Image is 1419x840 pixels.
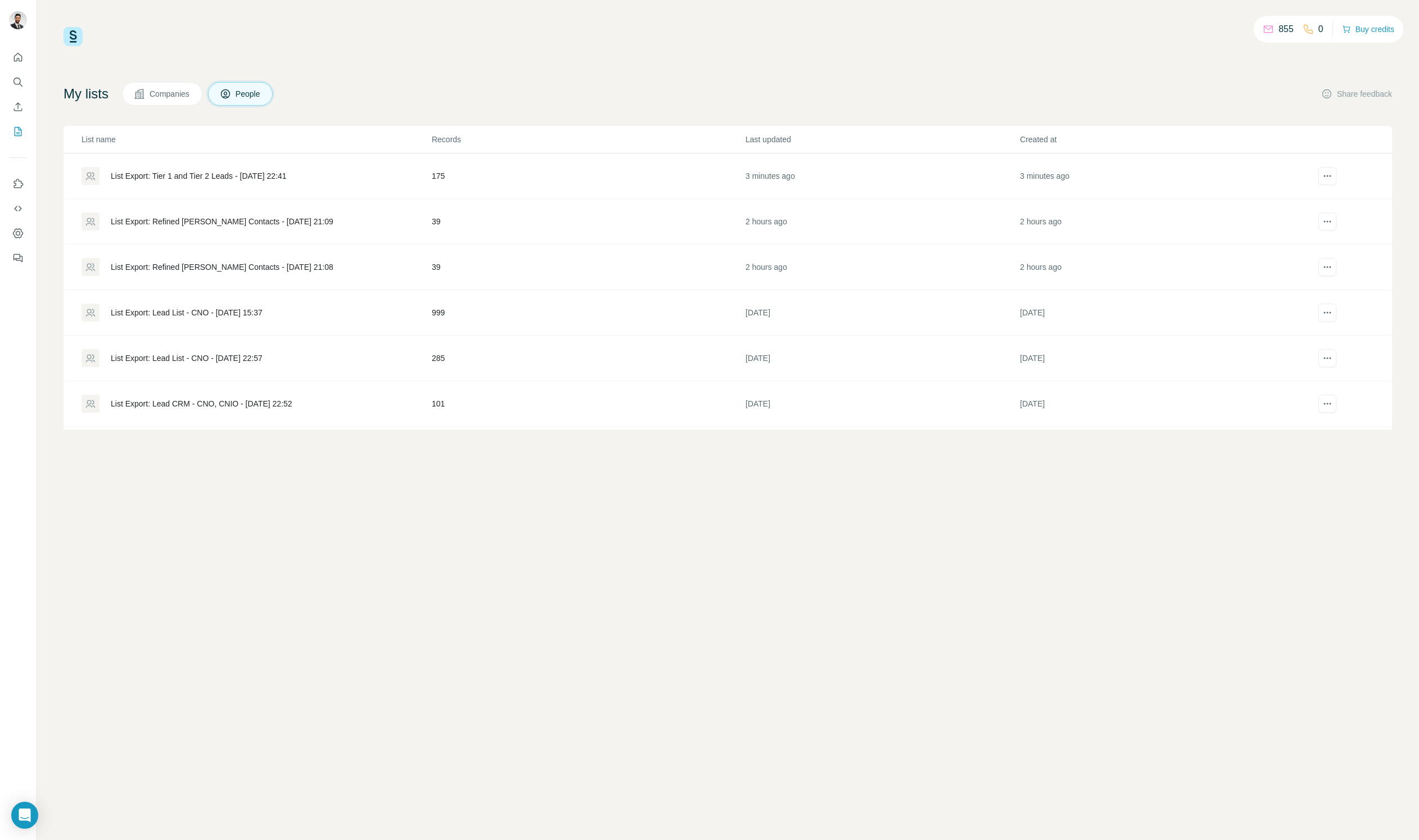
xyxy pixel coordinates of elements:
[64,27,83,46] img: Surfe Logo
[64,85,109,103] h4: My lists
[431,199,745,245] td: 39
[1278,22,1294,36] p: 855
[431,153,745,199] td: 175
[745,427,1019,472] td: [DATE]
[432,134,744,145] p: Records
[82,134,431,145] p: List name
[111,353,263,364] div: List Export: Lead List - CNO - [DATE] 22:57
[745,290,1019,336] td: [DATE]
[9,11,27,29] img: Avatar
[111,216,333,227] div: List Export: Refined [PERSON_NAME] Contacts - [DATE] 21:09
[1342,21,1394,37] button: Buy credits
[236,88,261,100] span: People
[1318,22,1323,36] p: 0
[111,398,292,409] div: List Export: Lead CRM - CNO, CNIO - [DATE] 22:52
[1321,88,1392,100] button: Share feedback
[11,802,38,829] div: Open Intercom Messenger
[1019,290,1294,336] td: [DATE]
[1318,349,1336,367] button: actions
[745,381,1019,427] td: [DATE]
[111,307,263,318] div: List Export: Lead List - CNO - [DATE] 15:37
[1019,199,1294,245] td: 2 hours ago
[1019,427,1294,472] td: [DATE]
[9,174,27,194] button: Use Surfe on LinkedIn
[9,121,27,142] button: My lists
[9,198,27,219] button: Use Surfe API
[9,72,27,92] button: Search
[1019,381,1294,427] td: [DATE]
[1318,395,1336,413] button: actions
[9,97,27,117] button: Enrich CSV
[1318,213,1336,231] button: actions
[431,427,745,472] td: 589
[111,170,287,182] div: List Export: Tier 1 and Tier 2 Leads - [DATE] 22:41
[1020,134,1293,145] p: Created at
[9,223,27,243] button: Dashboard
[431,381,745,427] td: 101
[9,248,27,268] button: Feedback
[1318,304,1336,322] button: actions
[745,245,1019,290] td: 2 hours ago
[745,134,1019,145] p: Last updated
[431,336,745,381] td: 285
[150,88,191,100] span: Companies
[745,199,1019,245] td: 2 hours ago
[111,261,333,273] div: List Export: Refined [PERSON_NAME] Contacts - [DATE] 21:08
[1019,336,1294,381] td: [DATE]
[1318,258,1336,276] button: actions
[431,290,745,336] td: 999
[9,47,27,67] button: Quick start
[745,336,1019,381] td: [DATE]
[1019,153,1294,199] td: 3 minutes ago
[431,245,745,290] td: 39
[1318,167,1336,185] button: actions
[745,153,1019,199] td: 3 minutes ago
[1019,245,1294,290] td: 2 hours ago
